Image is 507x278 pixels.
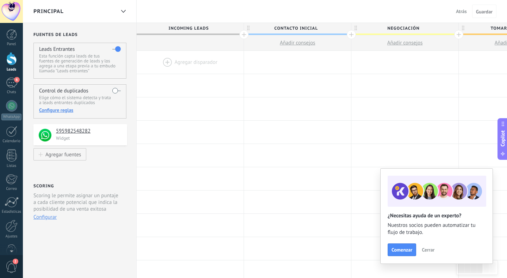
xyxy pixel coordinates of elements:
div: Correo [1,187,22,191]
p: Esta función capta leads de tus fuentes de generación de leads y los agrega a una etapa previa a ... [39,54,120,73]
span: Principal [33,8,64,15]
div: Agregar fuentes [45,151,81,157]
div: Estadísticas [1,210,22,214]
div: Contacto inicial [244,23,351,34]
button: Agregar fuentes [33,148,86,161]
span: Añadir consejos [280,40,315,46]
span: 2 [13,259,18,264]
div: WhatsApp [1,114,21,120]
div: Ajustes [1,234,22,239]
div: Configure reglas [39,107,120,113]
span: Atrás [456,8,467,14]
h2: Fuentes de leads [33,32,127,37]
div: Calendario [1,139,22,144]
h2: Scoring [33,183,54,189]
div: Panel [1,42,22,47]
h2: ¿Necesitas ayuda de un experto? [388,212,486,219]
span: Copilot [499,131,506,147]
button: Cerrar [419,244,438,255]
span: Negociación [351,23,455,34]
button: Comenzar [388,243,416,256]
button: Atrás [453,6,470,17]
span: Comenzar [392,247,412,252]
button: Guardar [472,5,496,18]
p: Widget [56,135,123,141]
button: Añadir consejos [351,35,458,50]
p: Scoring le permite asignar un puntaje a cada cliente potencial que indica la posibilidad de una v... [33,192,121,212]
p: Elige cómo el sistema detecta y trata a leads entrantes duplicados [39,95,120,105]
div: Incoming leads [137,23,244,34]
div: Leads [1,67,22,72]
div: Listas [1,164,22,168]
h4: Control de duplicados [39,87,88,94]
img: logo_min.png [39,129,51,141]
span: Nuestros socios pueden automatizar tu flujo de trabajo. [388,222,486,236]
button: Añadir consejos [244,35,351,50]
span: 6 [14,77,20,83]
span: Incoming leads [137,23,240,34]
div: Negociación [351,23,458,34]
div: Principal [117,5,129,18]
h4: Leads Entrantes [39,46,75,53]
div: Chats [1,90,22,95]
span: Cerrar [422,247,434,252]
span: Contacto inicial [244,23,348,34]
span: Añadir consejos [387,40,423,46]
h4: 595982548282 [56,128,122,135]
button: Configurar [33,214,57,220]
span: Guardar [476,9,493,14]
